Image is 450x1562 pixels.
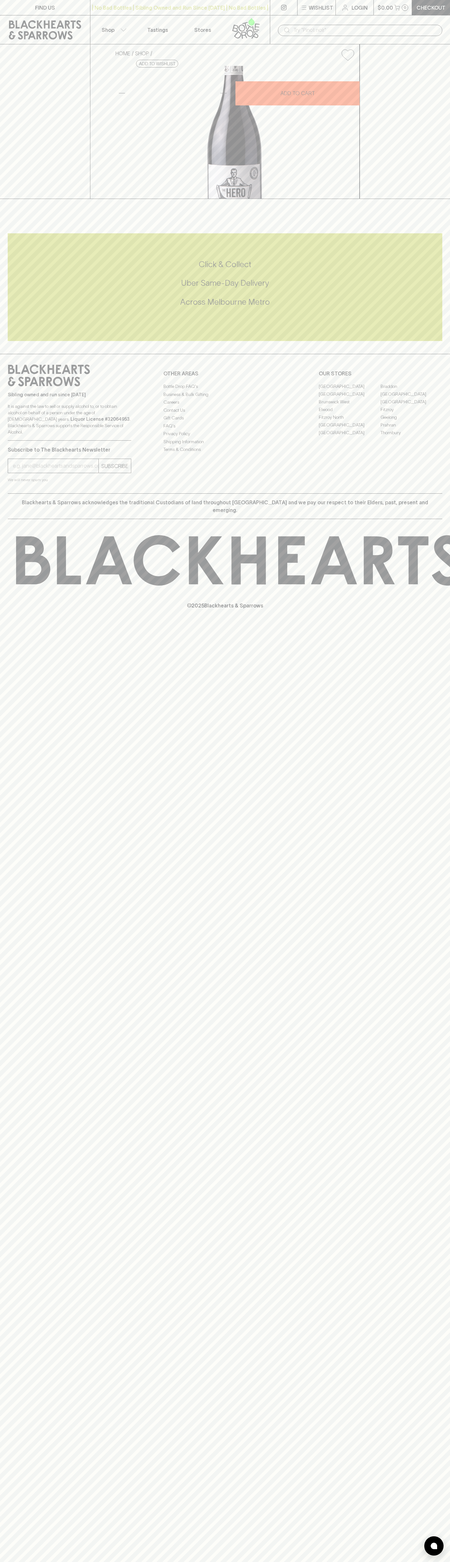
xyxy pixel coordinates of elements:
a: Stores [180,15,225,44]
p: Login [352,4,368,12]
h5: Across Melbourne Metro [8,297,442,307]
a: HOME [115,50,130,56]
p: Checkout [417,4,445,12]
a: Contact Us [163,406,287,414]
a: Privacy Policy [163,430,287,438]
input: Try "Pinot noir" [293,25,437,35]
a: [GEOGRAPHIC_DATA] [319,382,381,390]
a: Brunswick West [319,398,381,406]
a: [GEOGRAPHIC_DATA] [381,398,442,406]
a: Bottle Drop FAQ's [163,383,287,390]
a: FAQ's [163,422,287,430]
a: Fitzroy [381,406,442,413]
button: SUBSCRIBE [99,459,131,473]
input: e.g. jane@blackheartsandsparrows.com.au [13,461,98,471]
div: Call to action block [8,233,442,341]
a: Terms & Conditions [163,446,287,453]
a: [GEOGRAPHIC_DATA] [319,390,381,398]
p: Wishlist [309,4,333,12]
a: [GEOGRAPHIC_DATA] [319,429,381,436]
a: Shipping Information [163,438,287,445]
a: [GEOGRAPHIC_DATA] [319,421,381,429]
p: OTHER AREAS [163,370,287,377]
button: Add to wishlist [339,47,357,63]
a: Geelong [381,413,442,421]
a: Careers [163,399,287,406]
p: Blackhearts & Sparrows acknowledges the traditional Custodians of land throughout [GEOGRAPHIC_DAT... [13,498,437,514]
h5: Click & Collect [8,259,442,270]
h5: Uber Same-Day Delivery [8,278,442,288]
a: SHOP [135,50,149,56]
img: 40476.png [110,66,359,199]
button: Shop [90,15,135,44]
a: Tastings [135,15,180,44]
a: Gift Cards [163,414,287,422]
p: SUBSCRIBE [101,462,128,470]
p: Subscribe to The Blackhearts Newsletter [8,446,131,453]
a: Thornbury [381,429,442,436]
a: Fitzroy North [319,413,381,421]
p: OUR STORES [319,370,442,377]
p: ADD TO CART [280,89,315,97]
img: bubble-icon [431,1543,437,1549]
strong: Liquor License #32064953 [70,417,130,422]
p: It is against the law to sell or supply alcohol to, or to obtain alcohol on behalf of a person un... [8,403,131,435]
p: Stores [194,26,211,34]
a: Braddon [381,382,442,390]
button: ADD TO CART [235,81,360,105]
p: FIND US [35,4,55,12]
a: [GEOGRAPHIC_DATA] [381,390,442,398]
p: 0 [404,6,406,9]
a: Prahran [381,421,442,429]
p: $0.00 [378,4,393,12]
p: Tastings [147,26,168,34]
a: Business & Bulk Gifting [163,390,287,398]
p: We will never spam you [8,477,131,483]
p: Shop [102,26,115,34]
a: Elwood [319,406,381,413]
button: Add to wishlist [136,60,178,67]
p: Sibling owned and run since [DATE] [8,391,131,398]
